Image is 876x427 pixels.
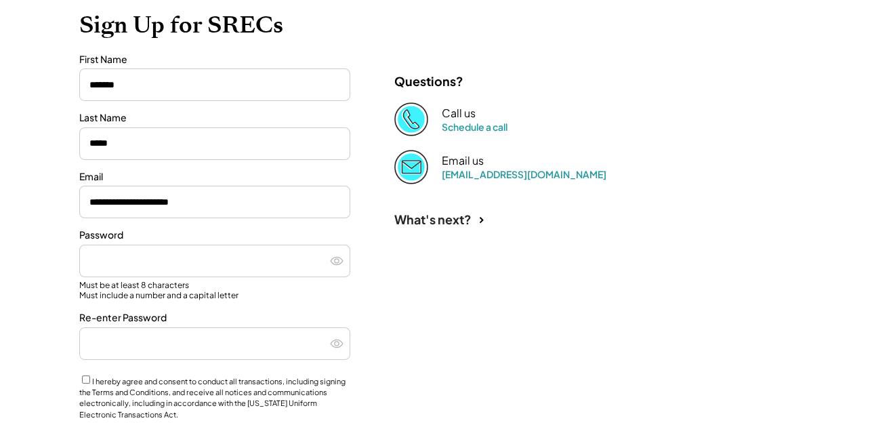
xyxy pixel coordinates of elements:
div: Call us [442,106,476,121]
a: Schedule a call [442,121,507,133]
label: I hereby agree and consent to conduct all transactions, including signing the Terms and Condition... [79,376,346,419]
div: Email [79,170,350,184]
div: Re-enter Password [79,311,350,325]
h1: Sign Up for SRECs [79,11,797,39]
img: Email%202%403x.png [394,150,428,184]
div: Email us [442,154,484,168]
div: Last Name [79,111,350,125]
div: Password [79,228,350,242]
img: Phone%20copy%403x.png [394,102,428,136]
div: Must be at least 8 characters Must include a number and a capital letter [79,280,350,301]
div: Questions? [394,73,463,89]
div: What's next? [394,211,472,227]
div: First Name [79,53,350,66]
a: [EMAIL_ADDRESS][DOMAIN_NAME] [442,168,606,180]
